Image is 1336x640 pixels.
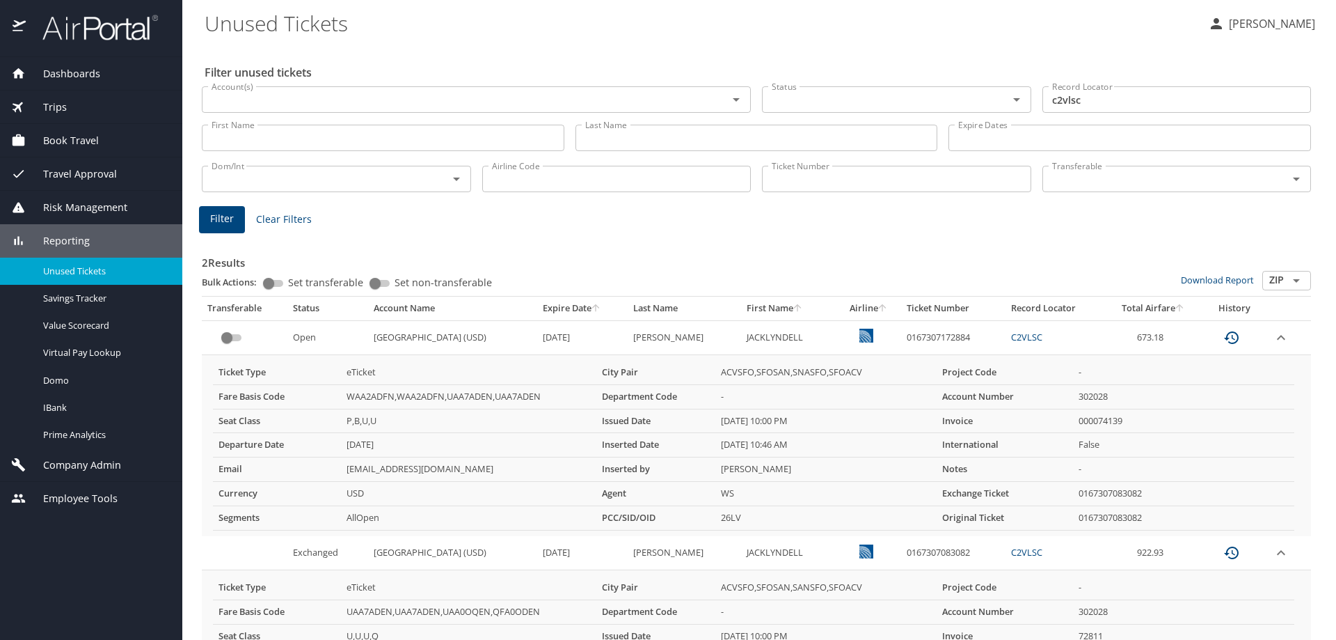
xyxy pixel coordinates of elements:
th: Issued Date [596,409,715,433]
span: Filter [210,210,234,228]
th: Ticket Type [213,576,341,600]
th: Project Code [937,361,1073,384]
td: 0167307083082 [1073,506,1294,531]
th: Fare Basis Code [213,600,341,624]
td: AllOpen [341,506,596,531]
th: Original Ticket [937,506,1073,531]
a: C2VLSC [1011,331,1042,343]
button: sort [591,304,601,313]
button: Open [447,169,466,189]
button: Open [1287,169,1306,189]
td: 302028 [1073,600,1294,624]
span: Set non-transferable [395,278,492,288]
th: Fare Basis Code [213,384,341,409]
img: airportal-logo.png [27,14,158,41]
th: First Name [741,297,836,320]
td: ACVSFO,SFOSAN,SANSFO,SFOACV [715,576,937,600]
td: - [715,600,937,624]
td: 673.18 [1104,320,1202,354]
span: Unused Tickets [43,265,166,278]
td: WAA2ADFN,WAA2ADFN,UAA7ADEN,UAA7ADEN [341,384,596,409]
th: Inserted Date [596,433,715,458]
td: 0167307083082 [901,536,1005,570]
th: Ticket Number [901,297,1005,320]
td: Open [287,320,368,354]
th: Expire Date [537,297,628,320]
a: C2VLSC [1011,546,1042,559]
h2: Filter unused tickets [205,61,1314,84]
th: History [1202,297,1267,320]
span: Virtual Pay Lookup [43,346,166,359]
th: Project Code [937,576,1073,600]
table: more info about unused tickets [213,361,1294,531]
a: Download Report [1181,274,1254,286]
button: Open [1007,90,1026,109]
img: 8rwABk7GC6UtGatwAAAABJRU5ErkJggg== [859,329,873,343]
td: P,B,U,U [341,409,596,433]
span: Trips [26,100,67,115]
th: Department Code [596,384,715,409]
button: expand row [1273,545,1289,561]
span: Book Travel [26,133,99,148]
td: - [1073,361,1294,384]
button: sort [878,304,888,313]
th: Currency [213,482,341,506]
td: UAA7ADEN,UAA7ADEN,UAA0OQEN,QFA0ODEN [341,600,596,624]
span: Set transferable [288,278,363,288]
h3: 2 Results [202,247,1311,271]
td: [DATE] 10:00 PM [715,409,937,433]
th: Inserted by [596,458,715,482]
td: eTicket [341,576,596,600]
td: [GEOGRAPHIC_DATA] (USD) [368,320,537,354]
span: Company Admin [26,458,121,473]
td: WS [715,482,937,506]
p: [PERSON_NAME] [1225,15,1315,32]
span: Clear Filters [256,211,312,228]
th: Agent [596,482,715,506]
td: 0167307083082 [1073,482,1294,506]
th: Total Airfare [1104,297,1202,320]
td: Exchanged [287,536,368,570]
td: ACVSFO,SFOSAN,SNASFO,SFOACV [715,361,937,384]
button: sort [1175,304,1185,313]
th: Airline [836,297,901,320]
td: 26LV [715,506,937,531]
th: Exchange Ticket [937,482,1073,506]
img: United Airlines [859,545,873,559]
button: Clear Filters [250,207,317,233]
td: [DATE] [537,536,628,570]
th: International [937,433,1073,458]
td: 000074139 [1073,409,1294,433]
td: [PERSON_NAME] [715,458,937,482]
span: Risk Management [26,200,127,215]
th: Account Number [937,600,1073,624]
td: JACKLYNDELL [741,320,836,354]
button: sort [793,304,803,313]
th: Seat Class [213,409,341,433]
th: Record Locator [1005,297,1104,320]
th: Email [213,458,341,482]
span: IBank [43,401,166,414]
span: Savings Tracker [43,292,166,305]
td: eTicket [341,361,596,384]
th: Notes [937,458,1073,482]
th: City Pair [596,576,715,600]
th: Status [287,297,368,320]
td: [PERSON_NAME] [628,536,741,570]
th: Account Name [368,297,537,320]
td: False [1073,433,1294,458]
button: Open [726,90,746,109]
td: 922.93 [1104,536,1202,570]
span: Employee Tools [26,491,118,506]
td: [DATE] 10:46 AM [715,433,937,458]
td: [GEOGRAPHIC_DATA] (USD) [368,536,537,570]
th: Ticket Type [213,361,341,384]
th: Account Number [937,384,1073,409]
span: Domo [43,374,166,387]
td: 0167307172884 [901,320,1005,354]
th: PCC/SID/OID [596,506,715,531]
h1: Unused Tickets [205,1,1197,45]
button: expand row [1273,329,1289,346]
div: Transferable [207,302,282,315]
td: - [715,384,937,409]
